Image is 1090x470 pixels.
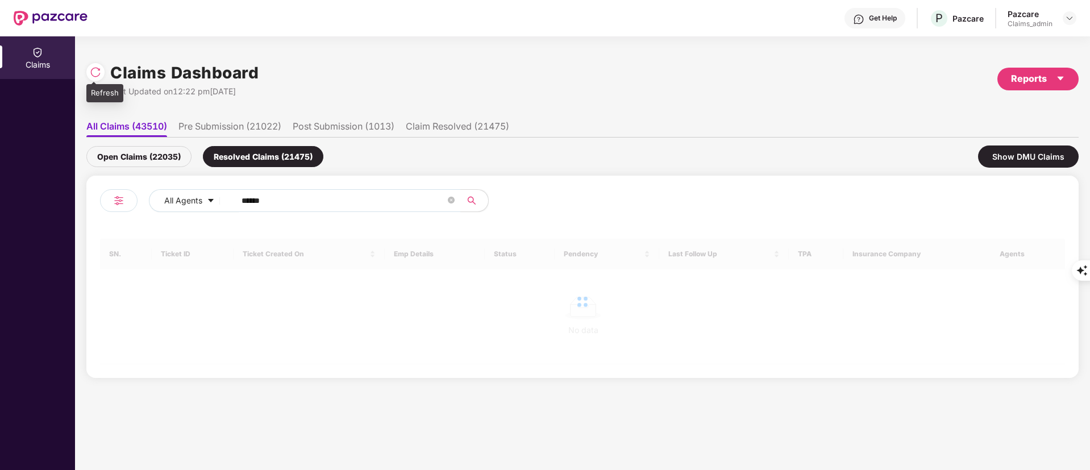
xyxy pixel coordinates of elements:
div: Last Updated on 12:22 pm[DATE] [110,85,259,98]
div: Claims_admin [1008,19,1052,28]
img: svg+xml;base64,PHN2ZyBpZD0iQ2xhaW0iIHhtbG5zPSJodHRwOi8vd3d3LnczLm9yZy8yMDAwL3N2ZyIgd2lkdGg9IjIwIi... [32,47,43,58]
span: search [460,196,482,205]
div: Resolved Claims (21475) [203,146,323,167]
button: All Agentscaret-down [149,189,239,212]
span: close-circle [448,196,455,206]
div: Reports [1011,72,1065,86]
span: caret-down [1056,74,1065,83]
img: svg+xml;base64,PHN2ZyBpZD0iRHJvcGRvd24tMzJ4MzIiIHhtbG5zPSJodHRwOi8vd3d3LnczLm9yZy8yMDAwL3N2ZyIgd2... [1065,14,1074,23]
div: Open Claims (22035) [86,146,192,167]
button: search [460,189,489,212]
img: svg+xml;base64,PHN2ZyBpZD0iSGVscC0zMngzMiIgeG1sbnM9Imh0dHA6Ly93d3cudzMub3JnLzIwMDAvc3ZnIiB3aWR0aD... [853,14,864,25]
span: close-circle [448,197,455,203]
img: New Pazcare Logo [14,11,88,26]
li: Claim Resolved (21475) [406,120,509,137]
div: Get Help [869,14,897,23]
div: Show DMU Claims [978,145,1079,168]
div: Refresh [86,84,123,102]
img: svg+xml;base64,PHN2ZyB4bWxucz0iaHR0cDovL3d3dy53My5vcmcvMjAwMC9zdmciIHdpZHRoPSIyNCIgaGVpZ2h0PSIyNC... [112,194,126,207]
li: Post Submission (1013) [293,120,394,137]
li: All Claims (43510) [86,120,167,137]
li: Pre Submission (21022) [178,120,281,137]
div: Pazcare [1008,9,1052,19]
span: P [935,11,943,25]
img: svg+xml;base64,PHN2ZyBpZD0iUmVsb2FkLTMyeDMyIiB4bWxucz0iaHR0cDovL3d3dy53My5vcmcvMjAwMC9zdmciIHdpZH... [90,66,101,78]
div: Pazcare [952,13,984,24]
h1: Claims Dashboard [110,60,259,85]
span: caret-down [207,197,215,206]
span: All Agents [164,194,202,207]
